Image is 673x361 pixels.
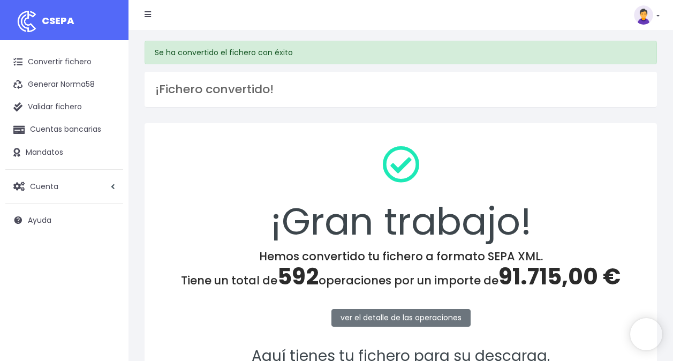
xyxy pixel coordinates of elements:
a: Generar Norma58 [5,73,123,96]
a: Cuenta [5,175,123,198]
span: CSEPA [42,14,74,27]
div: Se ha convertido el fichero con éxito [145,41,657,64]
a: ver el detalle de las operaciones [331,309,471,327]
h3: ¡Fichero convertido! [155,82,646,96]
span: 91.715,00 € [498,261,621,292]
a: Cuentas bancarias [5,118,123,141]
span: Ayuda [28,215,51,225]
img: logo [13,8,40,35]
a: Ayuda [5,209,123,231]
h4: Hemos convertido tu fichero a formato SEPA XML. Tiene un total de operaciones por un importe de [158,250,643,290]
a: Mandatos [5,141,123,164]
div: ¡Gran trabajo! [158,137,643,250]
span: Cuenta [30,180,58,191]
span: 592 [277,261,319,292]
a: Validar fichero [5,96,123,118]
img: profile [634,5,653,25]
a: Convertir fichero [5,51,123,73]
